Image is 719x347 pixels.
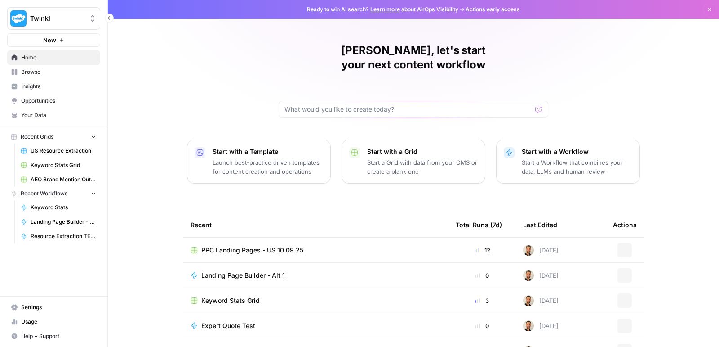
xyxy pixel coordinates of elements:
span: Settings [21,303,96,311]
a: Settings [7,300,100,315]
span: Recent Workflows [21,189,67,198]
a: US Resource Extraction [17,144,100,158]
button: New [7,33,100,47]
h1: [PERSON_NAME], let's start your next content workflow [279,43,548,72]
img: ggqkytmprpadj6gr8422u7b6ymfp [523,320,534,331]
a: Usage [7,315,100,329]
span: Keyword Stats [31,203,96,212]
a: PPC Landing Pages - US 10 09 25 [191,246,441,255]
span: Recent Grids [21,133,53,141]
span: Actions early access [466,5,520,14]
div: 0 [456,271,509,280]
a: Browse [7,65,100,79]
span: PPC Landing Pages - US 10 09 25 [201,246,303,255]
button: Recent Workflows [7,187,100,200]
button: Start with a WorkflowStart a Workflow that combines your data, LLMs and human review [496,140,640,184]
p: Start with a Grid [367,147,478,156]
a: Landing Page Builder - Alt 1 [191,271,441,280]
img: ggqkytmprpadj6gr8422u7b6ymfp [523,270,534,281]
p: Start with a Template [213,147,323,156]
div: 0 [456,321,509,330]
a: Landing Page Builder - Alt 1 [17,215,100,229]
span: Resource Extraction TEST - [PERSON_NAME] [31,232,96,240]
div: Actions [613,212,637,237]
span: US Resource Extraction [31,147,96,155]
a: Your Data [7,108,100,122]
button: Workspace: Twinkl [7,7,100,30]
button: Help + Support [7,329,100,343]
div: [DATE] [523,245,559,256]
a: Keyword Stats [17,200,100,215]
button: Start with a TemplateLaunch best-practice driven templates for content creation and operations [187,140,331,184]
span: Ready to win AI search? about AirOps Visibility [307,5,458,14]
div: 3 [456,296,509,305]
a: Expert Quote Test [191,321,441,330]
div: [DATE] [523,320,559,331]
span: Your Data [21,111,96,119]
span: Expert Quote Test [201,321,255,330]
button: Recent Grids [7,130,100,144]
img: Twinkl Logo [10,10,27,27]
span: Twinkl [30,14,84,23]
a: Keyword Stats Grid [191,296,441,305]
a: Resource Extraction TEST - [PERSON_NAME] [17,229,100,243]
input: What would you like to create today? [284,105,532,114]
span: Opportunities [21,97,96,105]
a: Opportunities [7,94,100,108]
span: Insights [21,82,96,90]
span: Landing Page Builder - Alt 1 [201,271,285,280]
span: Landing Page Builder - Alt 1 [31,218,96,226]
img: ggqkytmprpadj6gr8422u7b6ymfp [523,295,534,306]
span: AEO Brand Mention Outreach [31,176,96,184]
a: Home [7,50,100,65]
p: Start with a Workflow [522,147,632,156]
span: Home [21,54,96,62]
div: [DATE] [523,270,559,281]
a: Insights [7,79,100,94]
p: Start a Workflow that combines your data, LLMs and human review [522,158,632,176]
span: Browse [21,68,96,76]
div: [DATE] [523,295,559,306]
span: New [43,36,56,45]
div: Total Runs (7d) [456,212,502,237]
div: Recent [191,212,441,237]
button: Start with a GridStart a Grid with data from your CMS or create a blank one [342,140,485,184]
div: 12 [456,246,509,255]
div: Last Edited [523,212,557,237]
a: Learn more [370,6,400,13]
span: Keyword Stats Grid [201,296,260,305]
span: Help + Support [21,332,96,340]
span: Keyword Stats Grid [31,161,96,169]
span: Usage [21,318,96,326]
p: Start a Grid with data from your CMS or create a blank one [367,158,478,176]
p: Launch best-practice driven templates for content creation and operations [213,158,323,176]
img: ggqkytmprpadj6gr8422u7b6ymfp [523,245,534,256]
a: Keyword Stats Grid [17,158,100,172]
a: AEO Brand Mention Outreach [17,172,100,187]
